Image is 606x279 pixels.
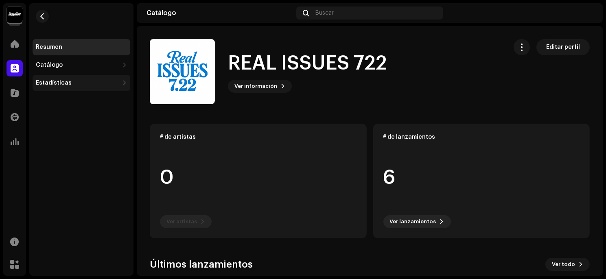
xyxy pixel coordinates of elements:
button: Ver lanzamientos [383,215,451,228]
h3: Últimos lanzamientos [150,258,253,271]
img: 570100a8-4a80-4df6-afe8-8e43cd46d2cb [150,39,215,104]
h1: REAL ISSUES 722 [228,50,387,76]
button: Ver información [228,80,292,93]
div: Resumen [36,44,62,50]
span: Buscar [315,10,334,16]
img: 10370c6a-d0e2-4592-b8a2-38f444b0ca44 [7,7,23,23]
div: Catálogo [147,10,293,16]
span: Editar perfil [546,39,580,55]
div: # de lanzamientos [383,134,580,140]
re-o-card-data: # de lanzamientos [373,124,590,238]
re-m-nav-dropdown: Catálogo [33,57,130,73]
span: Ver todo [552,256,575,272]
button: Ver todo [545,258,590,271]
re-m-nav-dropdown: Estadísticas [33,75,130,91]
re-o-card-data: # de artistas [150,124,367,238]
button: Editar perfil [536,39,590,55]
re-m-nav-item: Resumen [33,39,130,55]
span: Ver lanzamientos [390,214,436,230]
div: Estadísticas [36,80,72,86]
img: 2782cdda-71d9-4e83-9892-0bdfd16ac054 [580,7,593,20]
div: Catálogo [36,62,63,68]
span: Ver información [234,78,277,94]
